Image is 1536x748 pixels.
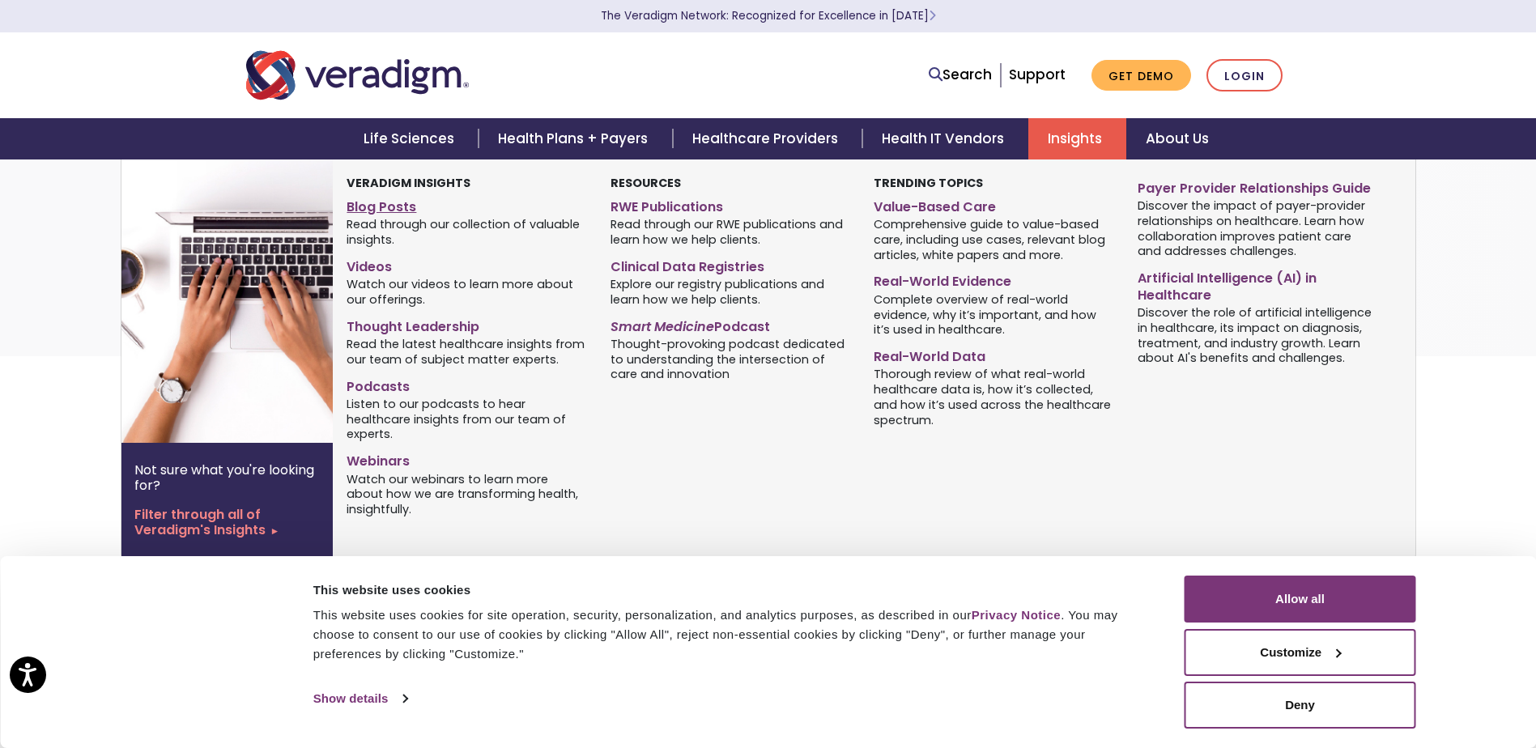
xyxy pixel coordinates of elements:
a: Privacy Notice [972,608,1061,622]
a: Filter through all of Veradigm's Insights [134,507,320,538]
span: Read through our RWE publications and learn how we help clients. [611,216,849,248]
a: Value-Based Care [874,193,1113,216]
span: Listen to our podcasts to hear healthcare insights from our team of experts. [347,395,585,442]
button: Deny [1185,682,1416,729]
a: Health IT Vendors [862,118,1028,159]
span: Thought-provoking podcast dedicated to understanding the intersection of care and innovation [611,335,849,382]
a: Show details [313,686,407,711]
a: Webinars [347,447,585,470]
a: RWE Publications [611,193,849,216]
a: Smart MedicinePodcast [611,312,849,336]
strong: Trending Topics [874,175,983,191]
a: Real-World Data [874,342,1113,366]
strong: Resources [611,175,681,191]
a: Clinical Data Registries [611,253,849,276]
strong: Veradigm Insights [347,175,470,191]
a: The Veradigm Network: Recognized for Excellence in [DATE]Learn More [601,8,936,23]
a: Podcasts [347,372,585,396]
a: Support [1009,65,1066,84]
p: Not sure what you're looking for? [134,462,320,493]
div: This website uses cookies [313,580,1148,600]
img: Veradigm logo [246,49,469,102]
img: Two hands typing on a laptop [121,159,382,443]
a: Thought Leadership [347,312,585,336]
iframe: Drift Chat Widget [1225,631,1517,729]
a: Real-World Evidence [874,267,1113,291]
span: Discover the impact of payer-provider relationships on healthcare. Learn how collaboration improv... [1138,198,1376,259]
a: Insights [1028,118,1126,159]
span: Watch our videos to learn more about our offerings. [347,276,585,308]
a: Healthcare Providers [673,118,862,159]
a: Health Plans + Payers [479,118,672,159]
em: Smart Medicine [611,317,714,336]
div: This website uses cookies for site operation, security, personalization, and analytics purposes, ... [313,606,1148,664]
span: Thorough review of what real-world healthcare data is, how it’s collected, and how it’s used acro... [874,366,1113,427]
a: Login [1206,59,1283,92]
a: Get Demo [1091,60,1191,91]
span: Learn More [929,8,936,23]
button: Customize [1185,629,1416,676]
span: Discover the role of artificial intelligence in healthcare, its impact on diagnosis, treatment, a... [1138,304,1376,366]
a: Videos [347,253,585,276]
span: Read the latest healthcare insights from our team of subject matter experts. [347,335,585,367]
a: Life Sciences [344,118,479,159]
a: Search [929,64,992,86]
span: Explore our registry publications and learn how we help clients. [611,276,849,308]
span: Comprehensive guide to value-based care, including use cases, relevant blog articles, white paper... [874,216,1113,263]
span: Read through our collection of valuable insights. [347,216,585,248]
button: Allow all [1185,576,1416,623]
a: Payer Provider Relationships Guide [1138,174,1376,198]
span: Complete overview of real-world evidence, why it’s important, and how it’s used in healthcare. [874,291,1113,338]
span: Watch our webinars to learn more about how we are transforming health, insightfully. [347,470,585,517]
a: About Us [1126,118,1228,159]
a: Blog Posts [347,193,585,216]
a: Artificial Intelligence (AI) in Healthcare [1138,264,1376,304]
